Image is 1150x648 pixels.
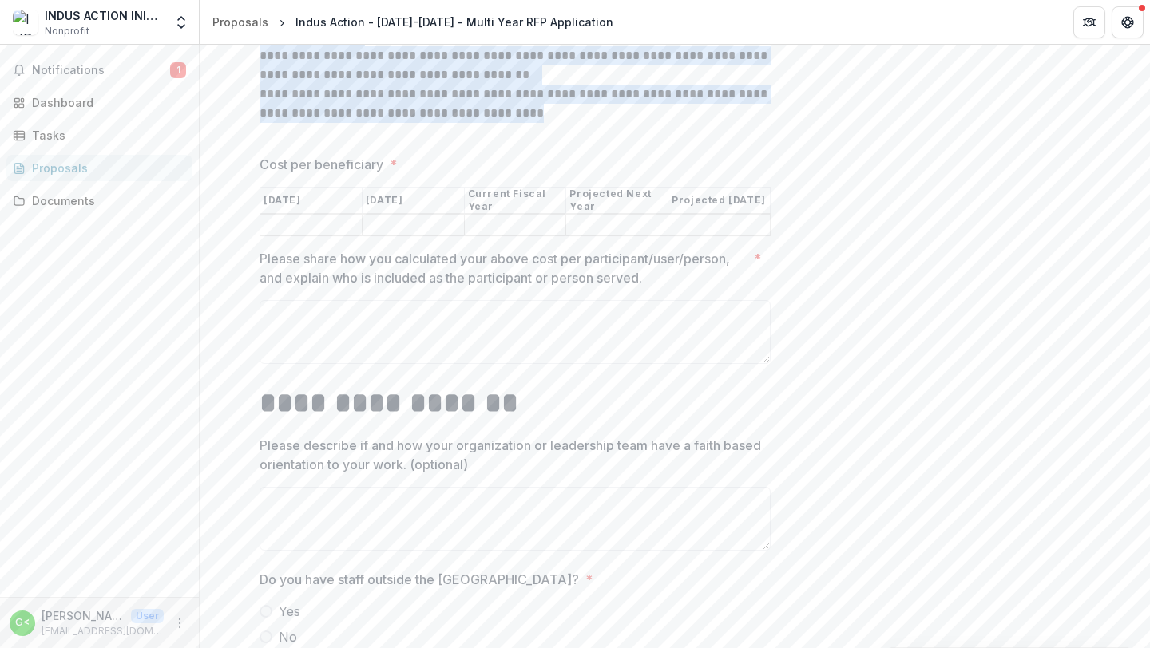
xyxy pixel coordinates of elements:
[6,188,192,214] a: Documents
[6,155,192,181] a: Proposals
[32,94,180,111] div: Dashboard
[566,188,668,215] th: Projected Next Year
[32,160,180,176] div: Proposals
[170,62,186,78] span: 1
[260,188,363,215] th: [DATE]
[464,188,566,215] th: Current Fiscal Year
[15,618,30,628] div: Gautam Sood <gautam@indusaction.org>
[260,249,747,287] p: Please share how you calculated your above cost per participant/user/person, and explain who is i...
[260,436,761,474] p: Please describe if and how your organization or leadership team have a faith based orientation to...
[260,155,383,174] p: Cost per beneficiary
[212,14,268,30] div: Proposals
[279,627,297,646] span: No
[362,188,464,215] th: [DATE]
[1112,6,1144,38] button: Get Help
[13,10,38,35] img: INDUS ACTION INITIATIVES
[170,614,189,633] button: More
[170,6,192,38] button: Open entity switcher
[32,127,180,144] div: Tasks
[6,57,192,83] button: Notifications1
[42,607,125,624] p: [PERSON_NAME] <[EMAIL_ADDRESS][DOMAIN_NAME]>
[32,192,180,209] div: Documents
[45,24,89,38] span: Nonprofit
[279,602,300,621] span: Yes
[295,14,613,30] div: Indus Action - [DATE]-[DATE] - Multi Year RFP Application
[1073,6,1105,38] button: Partners
[42,624,164,638] p: [EMAIL_ADDRESS][DOMAIN_NAME]
[206,10,275,34] a: Proposals
[206,10,620,34] nav: breadcrumb
[6,122,192,148] a: Tasks
[32,64,170,77] span: Notifications
[260,570,579,589] p: Do you have staff outside the [GEOGRAPHIC_DATA]?
[6,89,192,116] a: Dashboard
[131,609,164,623] p: User
[668,188,771,215] th: Projected [DATE]
[45,7,164,24] div: INDUS ACTION INITIATIVES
